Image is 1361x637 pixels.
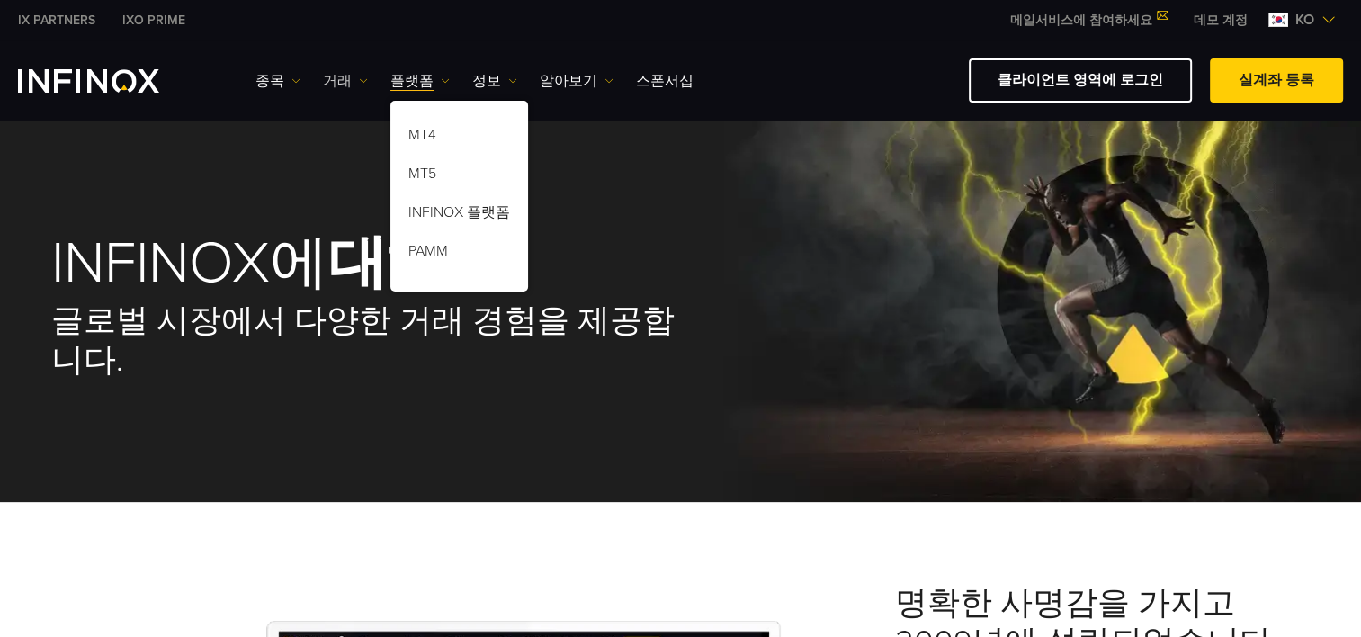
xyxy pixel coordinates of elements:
a: 메일서비스에 참여하세요 [997,13,1180,28]
a: INFINOX [4,11,109,30]
h2: 글로벌 시장에서 다양한 거래 경험을 제공합니다. [51,301,681,381]
a: 실계좌 등록 [1210,58,1343,103]
a: 클라이언트 영역에 로그인 [969,58,1192,103]
a: PAMM [390,235,528,274]
a: 알아보기 [540,70,613,92]
strong: 대하여 [328,228,504,299]
h1: INFINOX에 [51,234,681,292]
a: MT4 [390,119,528,157]
a: 스폰서십 [636,70,694,92]
span: ko [1288,9,1321,31]
a: 플랫폼 [390,70,450,92]
a: MT5 [390,157,528,196]
a: INFINOX Logo [18,69,201,93]
a: INFINOX [109,11,199,30]
a: 종목 [255,70,300,92]
a: 정보 [472,70,517,92]
a: 거래 [323,70,368,92]
a: INFINOX 플랫폼 [390,196,528,235]
a: INFINOX MENU [1180,11,1261,30]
